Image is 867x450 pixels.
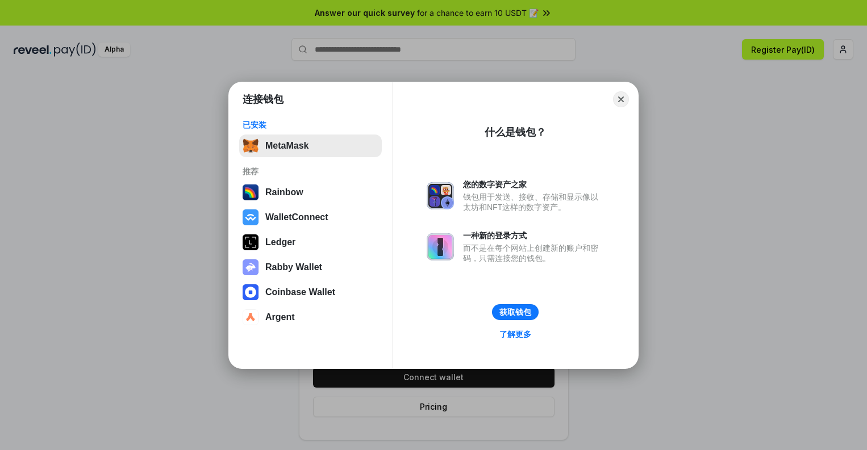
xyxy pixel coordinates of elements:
button: Ledger [239,231,382,254]
div: Ledger [265,237,295,247]
div: Coinbase Wallet [265,287,335,297]
div: WalletConnect [265,212,328,222]
button: Rabby Wallet [239,256,382,279]
button: Rainbow [239,181,382,204]
img: svg+xml,%3Csvg%20width%3D%22120%22%20height%3D%22120%22%20viewBox%3D%220%200%20120%20120%22%20fil... [243,184,259,200]
div: 推荐 [243,166,378,176]
button: MetaMask [239,134,382,157]
img: svg+xml,%3Csvg%20xmlns%3D%22http%3A%2F%2Fwww.w3.org%2F2000%2Fsvg%22%20fill%3D%22none%22%20viewBox... [427,182,454,209]
div: 您的数字资产之家 [463,179,604,190]
button: Argent [239,306,382,329]
div: Rabby Wallet [265,262,322,272]
div: 已安装 [243,120,378,130]
div: Argent [265,312,295,322]
button: 获取钱包 [492,304,539,320]
button: WalletConnect [239,206,382,229]
img: svg+xml,%3Csvg%20xmlns%3D%22http%3A%2F%2Fwww.w3.org%2F2000%2Fsvg%22%20fill%3D%22none%22%20viewBox... [243,259,259,275]
div: 钱包用于发送、接收、存储和显示像以太坊和NFT这样的数字资产。 [463,192,604,212]
div: Rainbow [265,187,303,197]
img: svg+xml,%3Csvg%20fill%3D%22none%22%20height%3D%2233%22%20viewBox%3D%220%200%2035%2033%22%20width%... [243,138,259,154]
img: svg+xml,%3Csvg%20xmlns%3D%22http%3A%2F%2Fwww.w3.org%2F2000%2Fsvg%22%20width%3D%2228%22%20height%3... [243,234,259,250]
div: 而不是在每个网站上创建新的账户和密码，只需连接您的钱包。 [463,243,604,263]
div: MetaMask [265,141,309,151]
div: 什么是钱包？ [485,125,546,139]
h1: 连接钱包 [243,92,284,106]
div: 了解更多 [499,329,531,339]
img: svg+xml,%3Csvg%20width%3D%2228%22%20height%3D%2228%22%20viewBox%3D%220%200%2028%2028%22%20fill%3D... [243,284,259,300]
div: 一种新的登录方式 [463,230,604,241]
img: svg+xml,%3Csvg%20width%3D%2228%22%20height%3D%2228%22%20viewBox%3D%220%200%2028%2028%22%20fill%3D... [243,209,259,225]
a: 了解更多 [493,327,538,342]
button: Coinbase Wallet [239,281,382,304]
img: svg+xml,%3Csvg%20xmlns%3D%22http%3A%2F%2Fwww.w3.org%2F2000%2Fsvg%22%20fill%3D%22none%22%20viewBox... [427,233,454,260]
img: svg+xml,%3Csvg%20width%3D%2228%22%20height%3D%2228%22%20viewBox%3D%220%200%2028%2028%22%20fill%3D... [243,309,259,325]
button: Close [613,91,629,107]
div: 获取钱包 [499,307,531,317]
